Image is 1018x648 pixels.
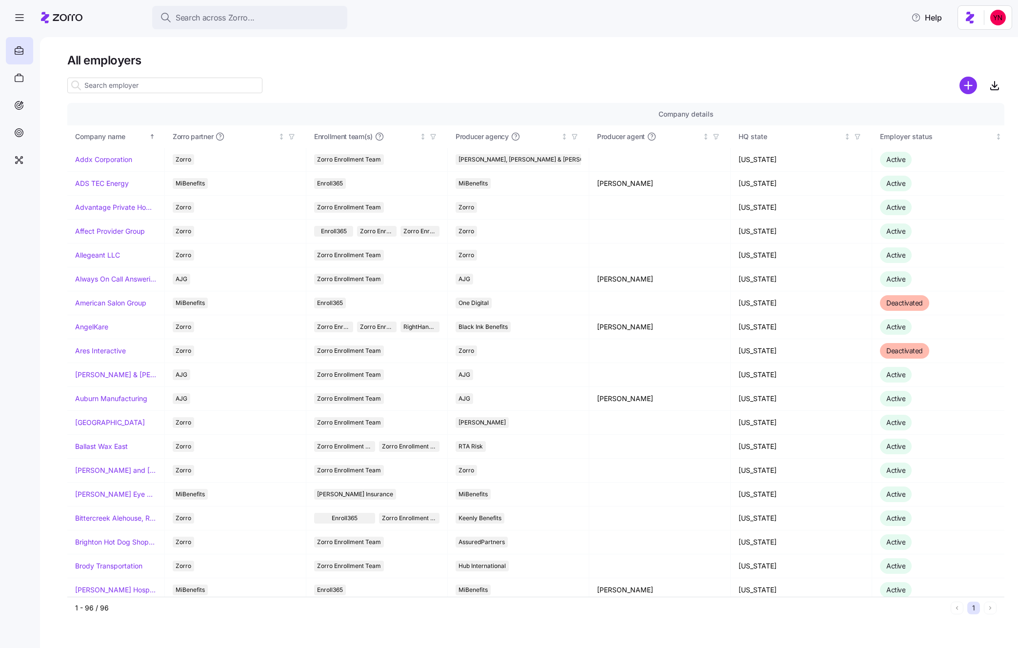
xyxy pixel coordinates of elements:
[75,274,157,284] a: Always On Call Answering Service
[886,538,905,546] span: Active
[959,77,977,94] svg: add icon
[731,435,872,459] td: [US_STATE]
[886,227,905,235] span: Active
[886,562,905,570] span: Active
[176,417,191,428] span: Zorro
[332,513,358,524] span: Enroll365
[886,323,905,331] span: Active
[731,578,872,602] td: [US_STATE]
[75,603,947,613] div: 1 - 96 / 96
[844,133,851,140] div: Not sorted
[317,202,381,213] span: Zorro Enrollment Team
[886,299,923,307] span: Deactivated
[459,274,470,284] span: AJG
[317,178,343,189] span: Enroll365
[731,387,872,411] td: [US_STATE]
[459,202,474,213] span: Zorro
[75,466,157,475] a: [PERSON_NAME] and [PERSON_NAME]'s Furniture
[317,345,381,356] span: Zorro Enrollment Team
[278,133,285,140] div: Not sorted
[317,537,381,547] span: Zorro Enrollment Team
[995,133,1002,140] div: Not sorted
[176,369,187,380] span: AJG
[75,537,157,547] a: Brighton Hot Dog Shoppe
[589,315,731,339] td: [PERSON_NAME]
[176,322,191,332] span: Zorro
[317,322,350,332] span: Zorro Enrollment Team
[360,226,393,237] span: Zorro Enrollment Team
[459,465,474,476] span: Zorro
[403,226,437,237] span: Zorro Enrollment Experts
[176,345,191,356] span: Zorro
[731,483,872,506] td: [US_STATE]
[317,250,381,261] span: Zorro Enrollment Team
[731,196,872,220] td: [US_STATE]
[448,125,589,148] th: Producer agencyNot sorted
[459,154,610,165] span: [PERSON_NAME], [PERSON_NAME] & [PERSON_NAME]
[459,441,483,452] span: RTA Risk
[886,514,905,522] span: Active
[67,125,165,148] th: Company nameSorted ascending
[75,202,157,212] a: Advantage Private Home Care
[75,298,146,308] a: American Salon Group
[731,315,872,339] td: [US_STATE]
[176,274,187,284] span: AJG
[75,418,145,427] a: [GEOGRAPHIC_DATA]
[317,465,381,476] span: Zorro Enrollment Team
[176,393,187,404] span: AJG
[886,275,905,283] span: Active
[731,411,872,435] td: [US_STATE]
[903,8,950,27] button: Help
[75,226,145,236] a: Affect Provider Group
[176,178,205,189] span: MiBenefits
[589,578,731,602] td: [PERSON_NAME]
[317,441,372,452] span: Zorro Enrollment Team
[967,602,980,614] button: 1
[886,370,905,379] span: Active
[459,226,474,237] span: Zorro
[317,369,381,380] span: Zorro Enrollment Team
[152,6,347,29] button: Search across Zorro...
[67,78,262,93] input: Search employer
[317,298,343,308] span: Enroll365
[731,267,872,291] td: [US_STATE]
[317,417,381,428] span: Zorro Enrollment Team
[731,125,872,148] th: HQ stateNot sorted
[459,489,488,500] span: MiBenefits
[597,132,645,142] span: Producer agent
[75,346,126,356] a: Ares Interactive
[459,345,474,356] span: Zorro
[176,298,205,308] span: MiBenefits
[459,585,488,595] span: MiBenefits
[990,10,1006,25] img: 113f96d2b49c10db4a30150f42351c8a
[459,322,508,332] span: Black Ink Benefits
[459,417,506,428] span: [PERSON_NAME]
[731,554,872,578] td: [US_STATE]
[886,586,905,594] span: Active
[951,602,963,614] button: Previous page
[176,513,191,524] span: Zorro
[731,339,872,363] td: [US_STATE]
[886,203,905,211] span: Active
[886,490,905,498] span: Active
[731,506,872,530] td: [US_STATE]
[75,322,108,332] a: AngelKare
[176,489,205,500] span: MiBenefits
[314,132,373,142] span: Enrollment team(s)
[176,561,191,571] span: Zorro
[75,513,157,523] a: Bittercreek Alehouse, Red Feather Lounge, Diablo & Sons Saloon
[731,243,872,267] td: [US_STATE]
[75,131,147,142] div: Company name
[75,561,142,571] a: Brody Transportation
[459,298,489,308] span: One Digital
[731,459,872,483] td: [US_STATE]
[731,363,872,387] td: [US_STATE]
[317,489,393,500] span: [PERSON_NAME] Insurance
[149,133,156,140] div: Sorted ascending
[165,125,306,148] th: Zorro partnerNot sorted
[456,132,509,142] span: Producer agency
[317,274,381,284] span: Zorro Enrollment Team
[886,155,905,163] span: Active
[459,369,470,380] span: AJG
[886,394,905,403] span: Active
